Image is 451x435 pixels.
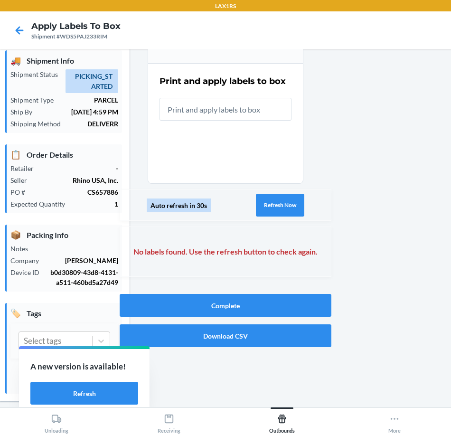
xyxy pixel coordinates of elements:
[225,407,338,434] button: Outbounds
[10,267,47,277] p: Device ID
[35,175,118,185] p: Rhino USA, Inc.
[10,148,21,161] span: 📋
[10,119,68,129] p: Shipping Method
[10,199,73,209] p: Expected Quantity
[10,228,21,241] span: 📦
[128,235,323,269] div: No labels found. Use the refresh button to check again.
[388,410,401,434] div: More
[10,307,118,320] p: Tags
[160,75,286,87] h2: Print and apply labels to box
[10,307,21,320] span: 🏷️
[30,360,138,373] p: A new version is available!
[10,255,47,265] p: Company
[68,119,118,129] p: DELIVERR
[256,194,304,217] button: Refresh Now
[61,95,118,105] p: PARCEL
[73,199,118,209] p: 1
[66,69,118,93] span: PICKING_STARTED
[113,407,226,434] button: Receiving
[10,95,61,105] p: Shipment Type
[147,199,211,212] div: Auto refresh in 30s
[120,294,331,317] button: Complete
[158,410,180,434] div: Receiving
[10,148,118,161] p: Order Details
[30,382,138,405] button: Refresh
[24,335,61,347] div: Select tags
[10,54,118,67] p: Shipment Info
[31,20,121,32] h4: Apply Labels to Box
[10,163,41,173] p: Retailer
[10,187,33,197] p: PO #
[41,163,118,173] p: -
[160,98,291,121] input: Print and apply labels to box
[40,107,118,117] p: [DATE] 4:59 PM
[215,2,236,10] p: LAX1RS
[31,32,121,41] div: Shipment #WDS5PAJ233RIM
[47,267,118,287] p: b0d30809-43d8-4131-a511-460bd5a27d49
[47,255,118,265] p: [PERSON_NAME]
[45,410,68,434] div: Unloading
[10,69,66,79] p: Shipment Status
[10,244,36,254] p: Notes
[269,410,295,434] div: Outbounds
[10,54,21,67] span: 🚚
[33,187,118,197] p: CS657886
[10,107,40,117] p: Ship By
[10,228,118,241] p: Packing Info
[10,175,35,185] p: Seller
[120,324,331,347] button: Download CSV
